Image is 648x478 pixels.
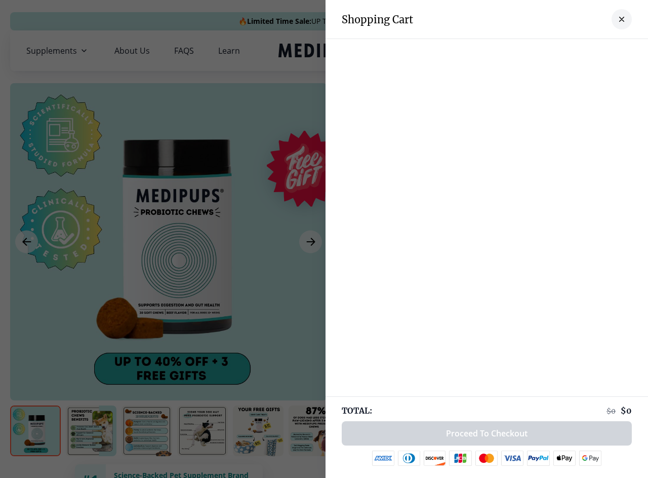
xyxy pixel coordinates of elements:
img: diners-club [398,451,420,466]
img: discover [424,451,446,466]
span: TOTAL: [342,405,372,416]
img: google [579,451,602,466]
button: close-cart [612,9,632,29]
img: mastercard [475,451,498,466]
img: apple [553,451,576,466]
img: amex [372,451,394,466]
span: $ 0 [621,406,632,416]
img: visa [501,451,523,466]
img: paypal [527,451,550,466]
img: jcb [449,451,472,466]
h3: Shopping Cart [342,13,413,26]
span: $ 0 [606,407,616,416]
